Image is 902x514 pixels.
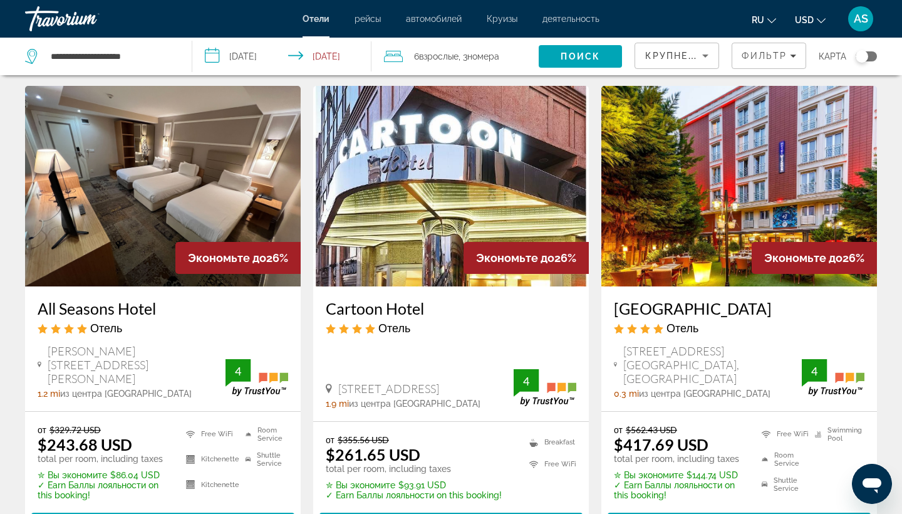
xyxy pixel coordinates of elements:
[38,299,288,318] a: All Seasons Hotel
[303,14,329,24] a: Отели
[338,382,439,396] span: [STREET_ADDRESS]
[38,321,288,335] div: 4 star Hotel
[414,48,459,65] span: 6
[742,51,787,61] span: Фильтр
[645,51,797,61] span: Крупнейшие сбережения
[623,344,802,385] span: [STREET_ADDRESS] [GEOGRAPHIC_DATA], [GEOGRAPHIC_DATA]
[601,86,877,286] img: Vicenza Hotel Istanbul Old City
[755,450,809,469] li: Room Service
[464,242,589,274] div: 26%
[476,251,554,265] span: Экономьте до
[852,464,892,504] iframe: Кнопка запуска окна обмена сообщениями
[326,480,395,490] span: ✮ Вы экономите
[25,86,301,286] img: All Seasons Hotel
[326,434,334,445] span: от
[467,51,499,61] span: номера
[175,242,301,274] div: 26%
[732,43,806,69] button: Filters
[225,359,288,396] img: TrustYou guest rating badge
[755,475,809,494] li: Shuttle Service
[38,480,170,500] p: ✓ Earn Баллы лояльности on this booking!
[326,445,420,464] ins: $261.65 USD
[49,47,173,66] input: Search hotel destination
[38,454,170,464] p: total per room, including taxes
[542,14,599,24] a: деятельность
[419,51,459,61] span: Взрослые
[487,14,517,24] a: Круизы
[239,450,288,469] li: Shuttle Service
[349,399,480,409] span: из центра [GEOGRAPHIC_DATA]
[38,435,132,454] ins: $243.68 USD
[192,38,372,75] button: Select check in and out date
[180,450,239,469] li: Kitchenette
[614,424,623,435] span: от
[523,434,576,450] li: Breakfast
[326,299,576,318] a: Cartoon Hotel
[180,424,239,443] li: Free WiFi
[614,480,746,500] p: ✓ Earn Баллы лояльности on this booking!
[752,242,877,274] div: 26%
[639,389,770,399] span: из центра [GEOGRAPHIC_DATA]
[326,321,576,335] div: 4 star Hotel
[846,51,877,62] button: Toggle map
[561,51,600,61] span: Поиск
[326,464,502,474] p: total per room, including taxes
[819,48,846,65] span: карта
[225,364,251,379] div: 4
[539,45,622,68] button: Search
[90,321,122,335] span: Отель
[802,364,827,379] div: 4
[514,369,576,406] img: TrustYou guest rating badge
[844,6,877,32] button: User Menu
[60,389,192,399] span: из центра [GEOGRAPHIC_DATA]
[614,454,746,464] p: total per room, including taxes
[764,251,842,265] span: Экономьте до
[48,344,225,385] span: [PERSON_NAME][STREET_ADDRESS][PERSON_NAME]
[355,14,381,24] a: рейсы
[614,470,746,480] p: $144.74 USD
[49,424,101,435] del: $329.72 USD
[371,38,539,75] button: Travelers: 6 adults, 0 children
[614,299,864,318] a: [GEOGRAPHIC_DATA]
[802,359,864,396] img: TrustYou guest rating badge
[752,11,776,29] button: Change language
[180,475,239,494] li: Kitchenette
[626,424,677,435] del: $562.43 USD
[459,48,499,65] span: , 3
[326,490,502,500] p: ✓ Earn Баллы лояльности on this booking!
[809,424,864,443] li: Swimming Pool
[313,86,589,286] img: Cartoon Hotel
[752,15,764,25] span: ru
[239,424,288,443] li: Room Service
[326,399,349,409] span: 1.9 mi
[38,389,60,399] span: 1.2 mi
[614,389,639,399] span: 0.3 mi
[38,470,107,480] span: ✮ Вы экономите
[614,470,683,480] span: ✮ Вы экономите
[338,434,389,445] del: $355.56 USD
[614,321,864,335] div: 4 star Hotel
[795,11,826,29] button: Change currency
[854,13,868,25] span: AS
[666,321,698,335] span: Отель
[25,3,150,35] a: Travorium
[645,48,708,63] mat-select: Sort by
[514,374,539,389] div: 4
[755,424,809,443] li: Free WiFi
[38,424,46,435] span: от
[406,14,462,24] a: автомобилей
[38,470,170,480] p: $86.04 USD
[188,251,266,265] span: Экономьте до
[614,435,708,454] ins: $417.69 USD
